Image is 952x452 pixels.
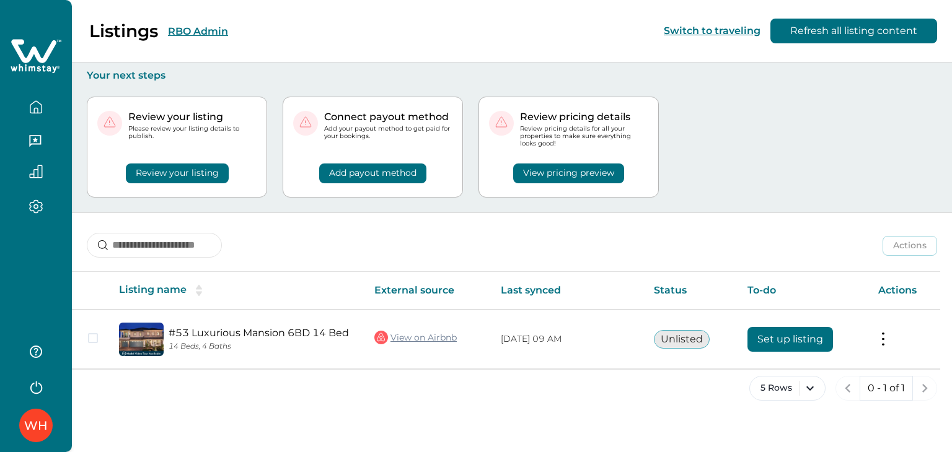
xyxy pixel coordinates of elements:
[513,163,624,183] button: View pricing preview
[364,272,491,310] th: External source
[749,376,826,401] button: 5 Rows
[319,163,426,183] button: Add payout method
[169,327,355,339] a: #53 Luxurious Mansion 6BD 14 Bed
[738,272,868,310] th: To-do
[168,25,228,37] button: RBO Admin
[109,272,364,310] th: Listing name
[169,342,355,351] p: 14 Beds, 4 Baths
[644,272,738,310] th: Status
[24,411,48,440] div: Whimstay Host
[664,25,760,37] button: Switch to traveling
[126,163,229,183] button: Review your listing
[501,333,634,346] p: [DATE] 09 AM
[119,323,164,356] img: propertyImage_#53 Luxurious Mansion 6BD 14 Bed
[520,125,648,148] p: Review pricing details for all your properties to make sure everything looks good!
[868,382,905,394] p: 0 - 1 of 1
[89,20,158,41] p: Listings
[883,236,937,256] button: Actions
[324,125,452,140] p: Add your payout method to get paid for your bookings.
[654,330,710,349] button: Unlisted
[860,376,913,401] button: 0 - 1 of 1
[835,376,860,401] button: previous page
[912,376,937,401] button: next page
[128,111,257,123] p: Review your listing
[747,327,833,352] button: Set up listing
[770,19,937,43] button: Refresh all listing content
[520,111,648,123] p: Review pricing details
[868,272,940,310] th: Actions
[491,272,644,310] th: Last synced
[187,284,211,297] button: sorting
[87,69,937,82] p: Your next steps
[128,125,257,140] p: Please review your listing details to publish.
[324,111,452,123] p: Connect payout method
[374,329,457,346] a: View on Airbnb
